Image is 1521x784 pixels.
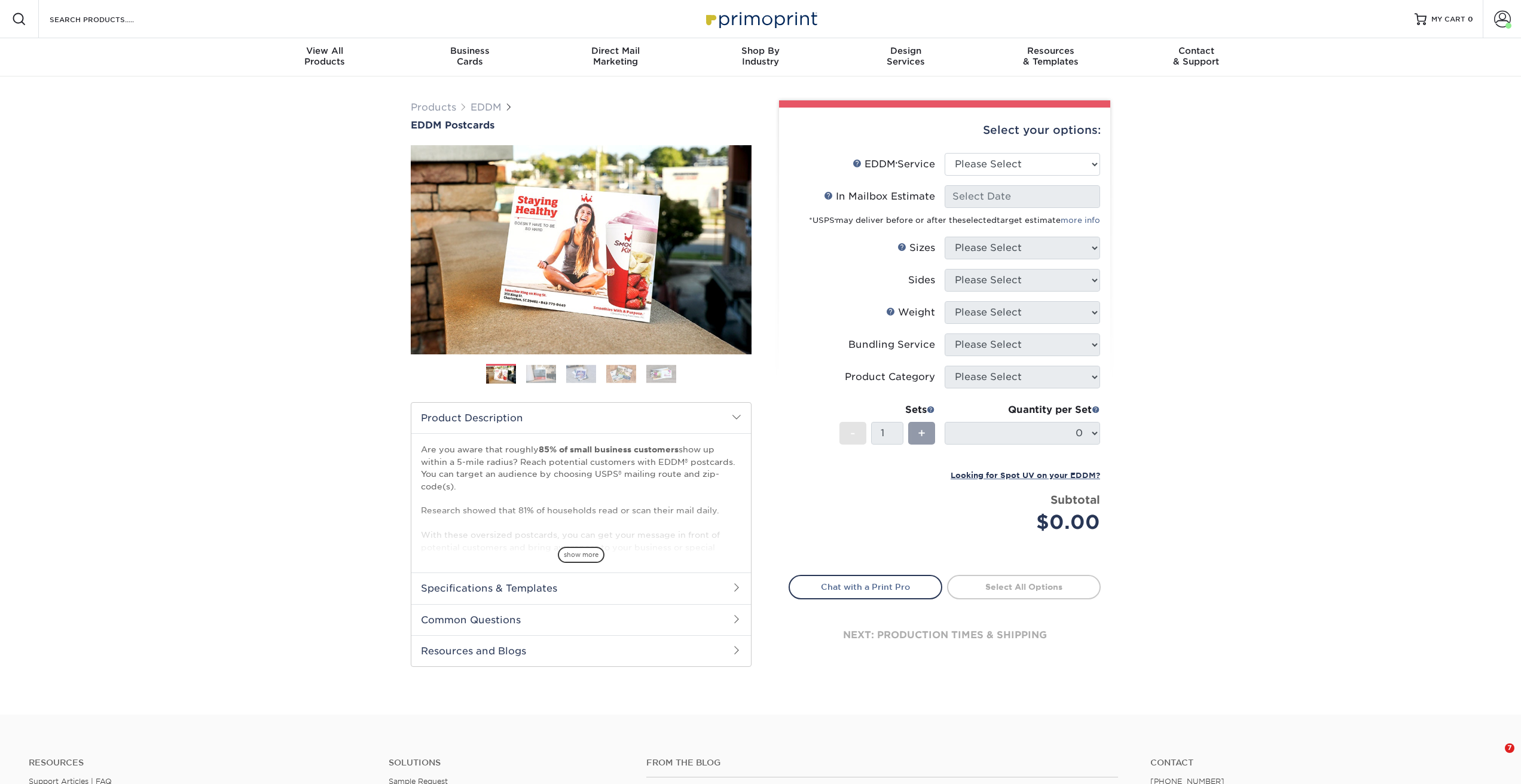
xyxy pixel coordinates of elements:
h2: Resources and Blogs [411,635,751,666]
sup: ® [896,161,897,166]
img: EDDM 03 [566,365,596,383]
a: BusinessCards [398,38,543,76]
iframe: Intercom live chat [1480,743,1509,772]
img: EDDM Postcards 01 [411,132,752,367]
a: Chat with a Print Pro [789,575,942,599]
span: Design [833,45,978,56]
h2: Product Description [411,403,751,433]
img: Primoprint [701,6,820,32]
a: EDDM [471,102,502,113]
h4: Resources [29,758,371,768]
a: Select All Options [947,575,1101,599]
div: & Support [1123,45,1269,67]
div: Sides [908,273,935,287]
img: EDDM 05 [646,365,676,383]
div: Services [833,45,978,67]
a: Direct MailMarketing [543,38,688,76]
span: Direct Mail [543,45,688,56]
span: + [918,424,926,442]
strong: 85% of small business customers [539,445,679,454]
div: Quantity per Set [945,403,1100,417]
img: EDDM 02 [526,365,556,383]
a: DesignServices [833,38,978,76]
div: Marketing [543,45,688,67]
span: EDDM Postcards [411,120,494,131]
div: Products [252,45,398,67]
a: View AllProducts [252,38,398,76]
div: Select your options: [789,108,1101,153]
div: Bundling Service [848,338,935,352]
a: Products [411,102,456,113]
sup: ® [835,218,836,222]
div: Industry [688,45,833,67]
small: *USPS may deliver before or after the target estimate [809,216,1100,225]
div: $0.00 [954,508,1100,537]
span: show more [558,547,604,563]
span: 7 [1505,743,1514,753]
h2: Common Questions [411,604,751,635]
a: Contact [1150,758,1492,768]
input: Select Date [945,185,1100,208]
span: Business [398,45,543,56]
a: Looking for Spot UV on your EDDM? [951,469,1100,480]
img: EDDM 01 [486,365,516,385]
span: 0 [1468,15,1473,23]
p: Are you aware that roughly show up within a 5-mile radius? Reach potential customers with EDDM® p... [421,443,741,663]
span: selected [962,216,997,225]
span: MY CART [1431,14,1465,24]
a: Contact& Support [1123,38,1269,76]
a: EDDM Postcards [411,120,752,131]
small: Looking for Spot UV on your EDDM? [951,471,1100,480]
span: View All [252,45,398,56]
strong: Subtotal [1050,493,1100,506]
span: Contact [1123,45,1269,56]
div: Cards [398,45,543,67]
a: Shop ByIndustry [688,38,833,76]
input: SEARCH PRODUCTS..... [48,12,165,26]
div: Sets [839,403,935,417]
div: Weight [886,305,935,320]
div: In Mailbox Estimate [824,189,935,204]
span: Resources [978,45,1123,56]
span: Shop By [688,45,833,56]
h4: Solutions [389,758,628,768]
div: next: production times & shipping [789,599,1101,671]
img: EDDM 04 [606,365,636,383]
div: Sizes [897,241,935,255]
h2: Specifications & Templates [411,572,751,604]
div: EDDM Service [853,157,935,171]
a: Resources& Templates [978,38,1123,76]
a: more info [1061,216,1100,225]
span: - [850,424,856,442]
div: & Templates [978,45,1123,67]
div: Product Category [845,370,935,384]
h4: From the Blog [646,758,1118,768]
